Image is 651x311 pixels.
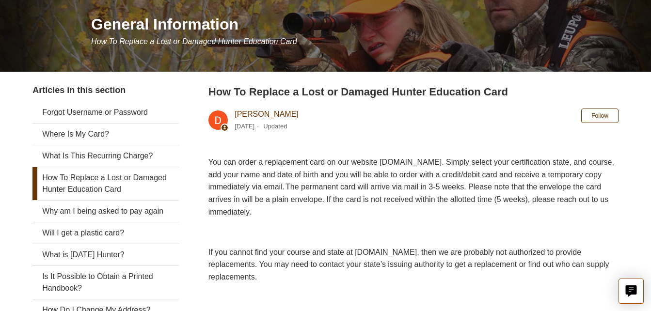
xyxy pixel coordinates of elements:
[91,37,297,46] span: How To Replace a Lost or Damaged Hunter Education Card
[32,244,179,265] a: What is [DATE] Hunter?
[235,110,299,118] a: [PERSON_NAME]
[32,222,179,244] a: Will I get a plastic card?
[32,124,179,145] a: Where Is My Card?
[235,123,254,130] time: 03/04/2024, 09:49
[32,85,126,95] span: Articles in this section
[32,266,179,299] a: Is It Possible to Obtain a Printed Handbook?
[263,123,287,130] li: Updated
[208,248,609,281] span: If you cannot find your course and state at [DOMAIN_NAME], then we are probably not authorized to...
[619,279,644,304] button: Live chat
[91,13,619,36] h1: General Information
[208,158,614,216] span: You can order a replacement card on our website [DOMAIN_NAME]. Simply select your certification s...
[32,167,179,200] a: How To Replace a Lost or Damaged Hunter Education Card
[32,145,179,167] a: What Is This Recurring Charge?
[208,84,619,100] h2: How To Replace a Lost or Damaged Hunter Education Card
[581,109,619,123] button: Follow Article
[32,102,179,123] a: Forgot Username or Password
[32,201,179,222] a: Why am I being asked to pay again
